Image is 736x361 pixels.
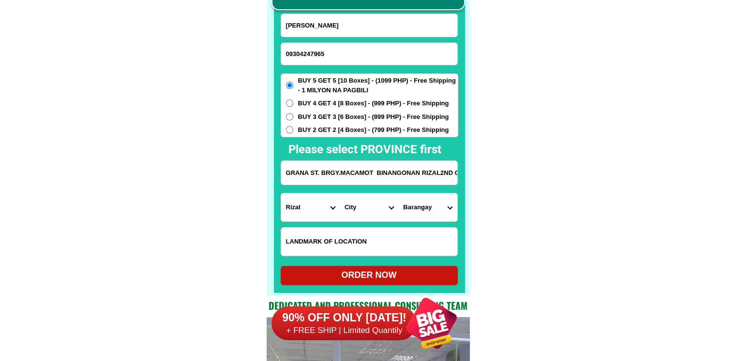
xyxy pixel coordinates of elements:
input: Input phone_number [281,43,457,65]
span: BUY 4 GET 4 [8 Boxes] - (999 PHP) - Free Shipping [298,99,449,108]
span: BUY 5 GET 5 [10 Boxes] - (1099 PHP) - Free Shipping - 1 MILYON NA PAGBILI [298,76,458,95]
h2: Please select PROVINCE first [288,141,546,158]
input: BUY 5 GET 5 [10 Boxes] - (1099 PHP) - Free Shipping - 1 MILYON NA PAGBILI [286,82,293,89]
input: BUY 4 GET 4 [8 Boxes] - (999 PHP) - Free Shipping [286,100,293,107]
h6: 90% OFF ONLY [DATE]! [271,311,417,325]
input: Input address [281,161,457,185]
input: Input full_name [281,14,457,37]
select: Select commune [398,193,457,221]
select: Select province [281,193,340,221]
input: BUY 3 GET 3 [6 Boxes] - (899 PHP) - Free Shipping [286,113,293,120]
span: BUY 3 GET 3 [6 Boxes] - (899 PHP) - Free Shipping [298,112,449,122]
input: BUY 2 GET 2 [4 Boxes] - (799 PHP) - Free Shipping [286,126,293,133]
span: BUY 2 GET 2 [4 Boxes] - (799 PHP) - Free Shipping [298,125,449,135]
input: Input LANDMARKOFLOCATION [281,228,457,256]
select: Select district [340,193,398,221]
h2: Dedicated and professional consulting team [267,298,470,313]
div: ORDER NOW [281,269,458,282]
h6: + FREE SHIP | Limited Quantily [271,325,417,336]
